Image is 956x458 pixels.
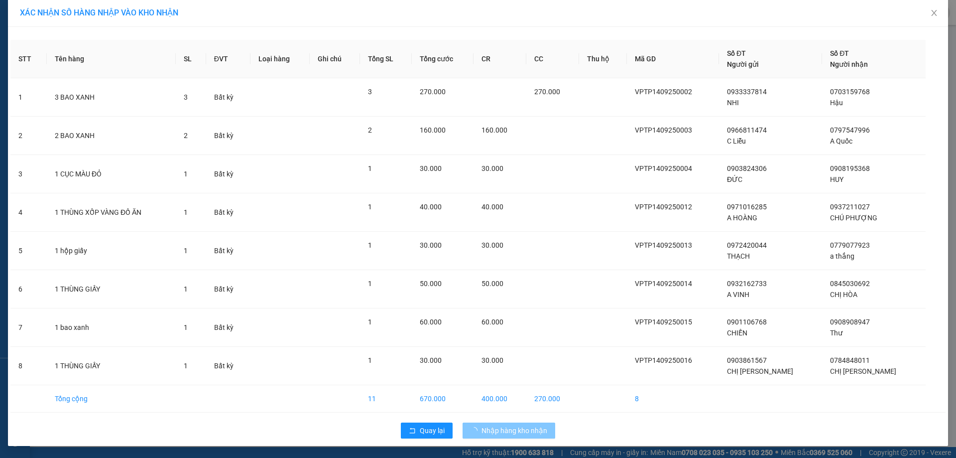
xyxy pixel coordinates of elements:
span: 50.000 [481,280,503,288]
td: 1 THÙNG GIẤY [47,270,176,308]
td: 1 hộp giấy [47,232,176,270]
td: Bất kỳ [206,232,250,270]
span: 0972420044 [727,241,767,249]
span: CHỊ [PERSON_NAME] [830,367,896,375]
b: An Anh Limousine [12,64,55,111]
td: 2 BAO XANH [47,117,176,155]
th: Thu hộ [579,40,627,78]
span: 0784848011 [830,356,870,364]
td: 7 [10,308,47,347]
span: C Liễu [727,137,746,145]
span: CHIẾN [727,329,747,337]
span: 0845030692 [830,280,870,288]
span: 0937211027 [830,203,870,211]
b: Biên nhận gởi hàng hóa [64,14,96,96]
th: Tổng cước [412,40,474,78]
th: ĐVT [206,40,250,78]
span: NHI [727,99,739,107]
span: 0908908947 [830,318,870,326]
span: 1 [368,318,372,326]
td: 270.000 [526,385,579,413]
td: Bất kỳ [206,308,250,347]
td: 400.000 [474,385,526,413]
span: 1 [368,164,372,172]
span: 0903824306 [727,164,767,172]
span: 2 [184,132,188,140]
span: 0933337814 [727,88,767,96]
span: 40.000 [481,203,503,211]
span: 0932162733 [727,280,767,288]
td: 1 THÙNG GIẤY [47,347,176,385]
span: 30.000 [481,356,503,364]
td: 1 CỤC MÀU ĐỎ [47,155,176,193]
span: Quay lại [420,425,445,436]
span: 160.000 [420,126,446,134]
span: VPTP1409250004 [635,164,692,172]
span: 0903861567 [727,356,767,364]
td: 1 [10,78,47,117]
span: a thắng [830,252,854,260]
span: 1 [184,208,188,216]
span: A HOÀNG [727,214,757,222]
span: 30.000 [420,241,442,249]
span: 30.000 [420,164,442,172]
td: 8 [10,347,47,385]
span: CHỊ [PERSON_NAME] [727,367,793,375]
th: STT [10,40,47,78]
span: Người gửi [727,60,759,68]
th: SL [176,40,206,78]
span: 60.000 [481,318,503,326]
span: VPTP1409250014 [635,280,692,288]
td: 5 [10,232,47,270]
span: A Quốc [830,137,852,145]
td: 1 THÙNG XỐP VÀNG ĐỒ ĂN [47,193,176,232]
span: CHÚ PHƯỢNG [830,214,877,222]
span: loading [471,427,481,434]
button: rollbackQuay lại [401,423,453,439]
th: CC [526,40,579,78]
span: 0971016285 [727,203,767,211]
span: Số ĐT [727,49,746,57]
span: HUY [830,175,843,183]
span: VPTP1409250003 [635,126,692,134]
th: Tổng SL [360,40,412,78]
span: 30.000 [481,241,503,249]
span: A VINH [727,291,749,299]
span: 3 [368,88,372,96]
th: Tên hàng [47,40,176,78]
span: 1 [184,170,188,178]
td: 4 [10,193,47,232]
th: Mã GD [627,40,719,78]
span: 1 [368,241,372,249]
span: 1 [184,362,188,370]
span: 1 [184,323,188,331]
span: 1 [368,356,372,364]
span: Người nhận [830,60,868,68]
td: Bất kỳ [206,347,250,385]
th: Loại hàng [250,40,310,78]
button: Nhập hàng kho nhận [463,423,555,439]
span: 30.000 [481,164,503,172]
span: 0797547996 [830,126,870,134]
span: 160.000 [481,126,507,134]
td: 11 [360,385,412,413]
span: 30.000 [420,356,442,364]
span: 1 [184,247,188,255]
span: 270.000 [420,88,446,96]
span: VPTP1409250013 [635,241,692,249]
span: Hậu [830,99,843,107]
span: VPTP1409250012 [635,203,692,211]
span: 60.000 [420,318,442,326]
span: 40.000 [420,203,442,211]
td: 3 BAO XANH [47,78,176,117]
span: close [930,9,938,17]
td: Bất kỳ [206,270,250,308]
td: 8 [627,385,719,413]
td: Bất kỳ [206,155,250,193]
span: rollback [409,427,416,435]
th: CR [474,40,526,78]
td: Bất kỳ [206,78,250,117]
th: Ghi chú [310,40,360,78]
span: XÁC NHẬN SỐ HÀNG NHẬP VÀO KHO NHẬN [20,8,178,17]
td: 1 bao xanh [47,308,176,347]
